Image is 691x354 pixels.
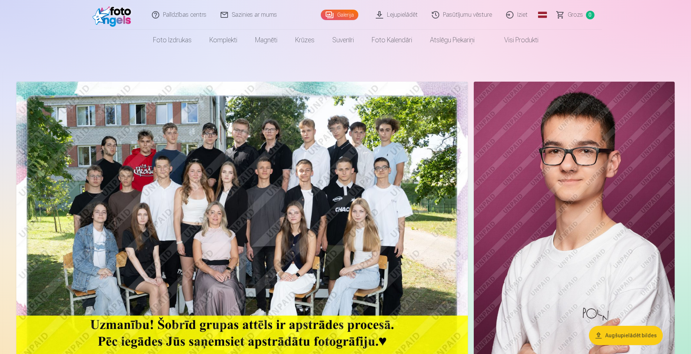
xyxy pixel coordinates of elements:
[586,11,594,19] span: 0
[483,30,547,50] a: Visi produkti
[144,30,201,50] a: Foto izdrukas
[286,30,323,50] a: Krūzes
[323,30,363,50] a: Suvenīri
[321,10,358,20] a: Galerija
[246,30,286,50] a: Magnēti
[363,30,421,50] a: Foto kalendāri
[92,3,135,27] img: /fa1
[201,30,246,50] a: Komplekti
[568,10,583,19] span: Grozs
[421,30,483,50] a: Atslēgu piekariņi
[589,326,663,345] button: Augšupielādēt bildes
